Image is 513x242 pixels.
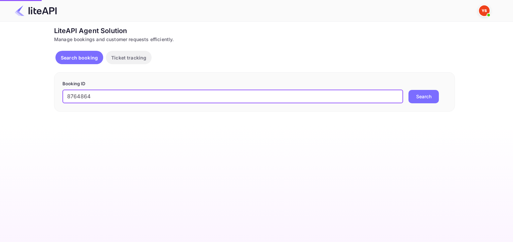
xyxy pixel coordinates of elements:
[15,5,57,16] img: LiteAPI Logo
[54,26,455,36] div: LiteAPI Agent Solution
[408,90,439,103] button: Search
[111,54,146,61] p: Ticket tracking
[54,36,455,43] div: Manage bookings and customer requests efficiently.
[62,90,403,103] input: Enter Booking ID (e.g., 63782194)
[62,81,447,87] p: Booking ID
[61,54,98,61] p: Search booking
[479,5,490,16] img: Yandex Support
